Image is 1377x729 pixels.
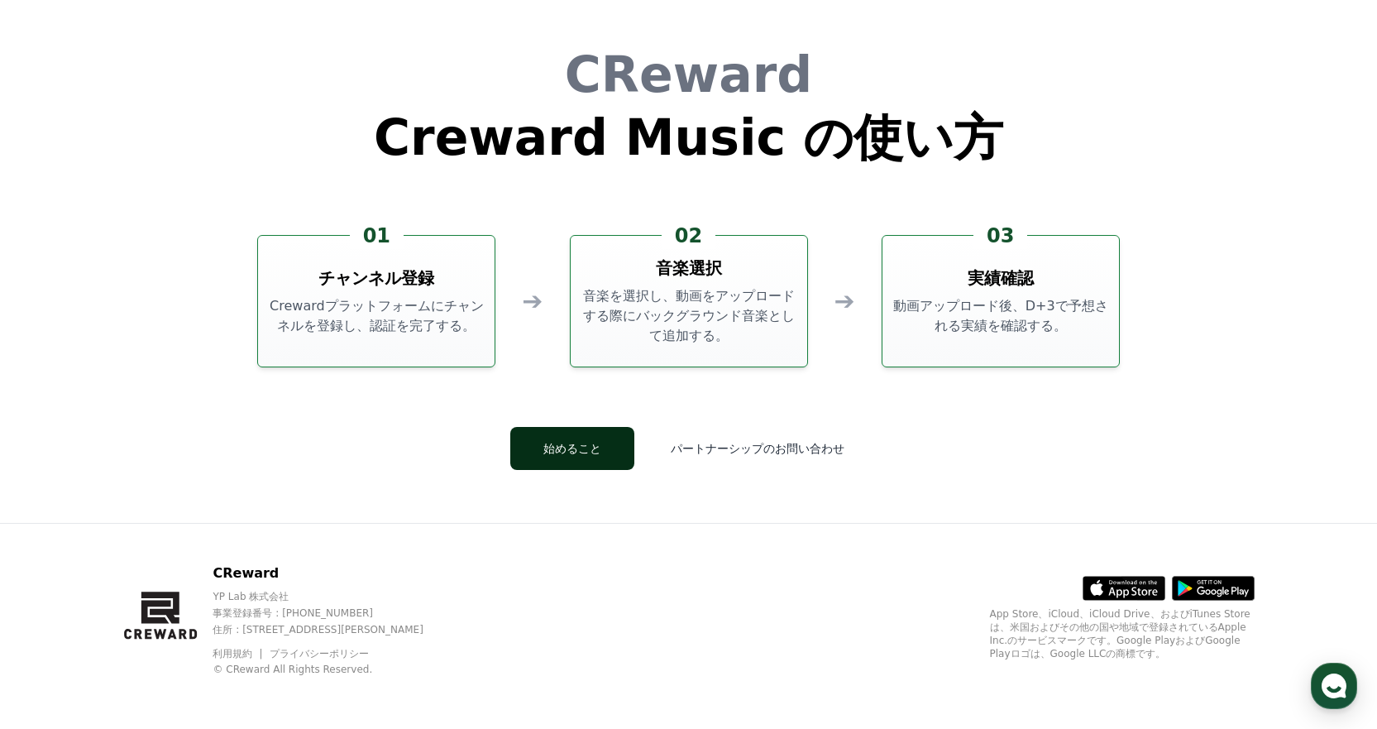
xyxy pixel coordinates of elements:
[510,427,634,470] button: 始めること
[318,266,434,290] h3: チャンネル登録
[648,427,868,470] button: パートナーシップのお問い合わせ
[350,223,404,249] div: 01
[973,223,1027,249] div: 03
[834,286,855,316] div: ➔
[213,564,452,583] p: CReward
[245,549,285,563] span: Settings
[213,623,452,636] p: 住所 : [STREET_ADDRESS][PERSON_NAME]
[662,223,715,249] div: 02
[889,296,1112,336] p: 動画アップロード後、D+3で予想される実績を確認する。
[109,525,213,566] a: Messages
[968,266,1034,290] h3: 実績確認
[374,50,1003,99] h1: CReward
[213,590,452,603] p: YP Lab 株式会社
[522,286,543,316] div: ➔
[656,257,722,280] h3: 音楽選択
[265,296,488,336] p: Crewardプラットフォームにチャンネルを登録し、認証を完了する。
[577,286,801,346] p: 音楽を選択し、動画をアップロードする際にバックグラウンド音楽として追加する。
[5,525,109,566] a: Home
[213,663,452,676] p: © CReward All Rights Reserved.
[213,607,452,620] p: 事業登録番号 : [PHONE_NUMBER]
[213,525,318,566] a: Settings
[270,648,369,659] a: プライバシーポリシー
[990,607,1255,660] p: App Store、iCloud、iCloud Drive、およびiTunes Storeは、米国およびその他の国や地域で登録されているApple Inc.のサービスマークです。Google P...
[213,648,265,659] a: 利用規約
[374,113,1003,162] h1: Creward Music の使い方
[137,550,186,564] span: Messages
[42,549,71,563] span: Home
